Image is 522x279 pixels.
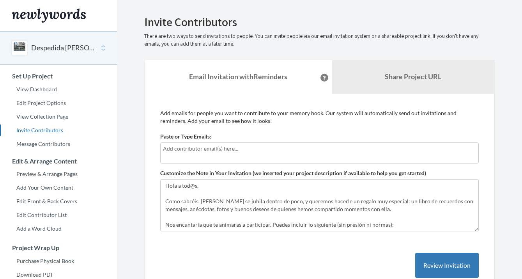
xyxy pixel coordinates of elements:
[160,109,479,125] p: Add emails for people you want to contribute to your memory book. Our system will automatically s...
[160,133,211,140] label: Paste or Type Emails:
[0,158,117,165] h3: Edit & Arrange Content
[144,32,495,48] p: There are two ways to send invitations to people. You can invite people via our email invitation ...
[160,169,426,177] label: Customize the Note in Your Invitation (we inserted your project description if available to help ...
[461,256,514,275] iframe: Opens a widget where you can chat to one of our agents
[163,144,476,153] input: Add contributor email(s) here...
[415,253,479,278] button: Review Invitation
[0,73,117,80] h3: Set Up Project
[144,16,495,28] h2: Invite Contributors
[12,9,86,23] img: Newlywords logo
[189,72,287,81] strong: Email Invitation with Reminders
[385,72,441,81] b: Share Project URL
[160,179,479,231] textarea: Hola a tod@s, Como sabréis, [PERSON_NAME] se jubila dentro de poco, y queremos hacerle un regalo ...
[31,43,94,53] button: Despedida [PERSON_NAME]
[0,244,117,251] h3: Project Wrap Up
